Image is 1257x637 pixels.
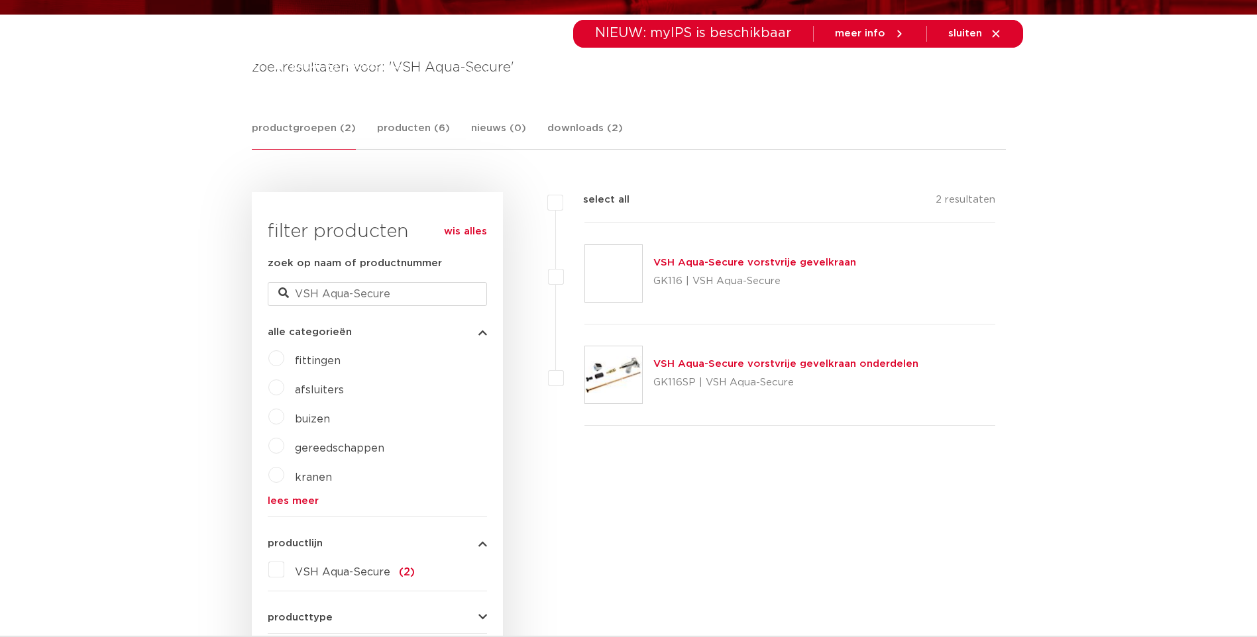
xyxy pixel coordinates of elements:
[295,385,344,395] a: afsluiters
[252,121,356,150] a: productgroepen (2)
[776,48,818,101] a: services
[585,346,642,403] img: Thumbnail for VSH Aqua-Secure vorstvrije gevelkraan onderdelen
[845,48,891,101] a: over ons
[957,48,970,101] div: my IPS
[268,219,487,245] h3: filter producten
[295,567,390,577] span: VSH Aqua-Secure
[948,28,982,38] span: sluiten
[595,26,792,40] span: NIEUW: myIPS is beschikbaar
[936,192,995,213] p: 2 resultaten
[528,48,571,101] a: markten
[448,48,891,101] nav: Menu
[268,612,333,622] span: producttype
[377,121,450,149] a: producten (6)
[399,567,415,577] span: (2)
[268,256,442,271] label: zoek op naam of productnummer
[268,327,487,337] button: alle categorieën
[268,538,487,548] button: productlijn
[653,258,856,268] a: VSH Aqua-Secure vorstvrije gevelkraan
[563,192,629,208] label: select all
[295,356,341,366] a: fittingen
[268,612,487,622] button: producttype
[295,472,332,483] a: kranen
[295,443,384,454] a: gereedschappen
[653,372,918,393] p: GK116SP | VSH Aqua-Secure
[653,359,918,369] a: VSH Aqua-Secure vorstvrije gevelkraan onderdelen
[693,48,749,101] a: downloads
[448,48,502,101] a: producten
[585,245,642,302] img: Thumbnail for VSH Aqua-Secure vorstvrije gevelkraan
[268,496,487,506] a: lees meer
[835,28,905,40] a: meer info
[948,28,1002,40] a: sluiten
[471,121,526,149] a: nieuws (0)
[597,48,667,101] a: toepassingen
[653,271,856,292] p: GK116 | VSH Aqua-Secure
[444,224,487,240] a: wis alles
[268,282,487,306] input: zoeken
[295,414,330,424] a: buizen
[547,121,623,149] a: downloads (2)
[268,538,323,548] span: productlijn
[835,28,885,38] span: meer info
[268,327,352,337] span: alle categorieën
